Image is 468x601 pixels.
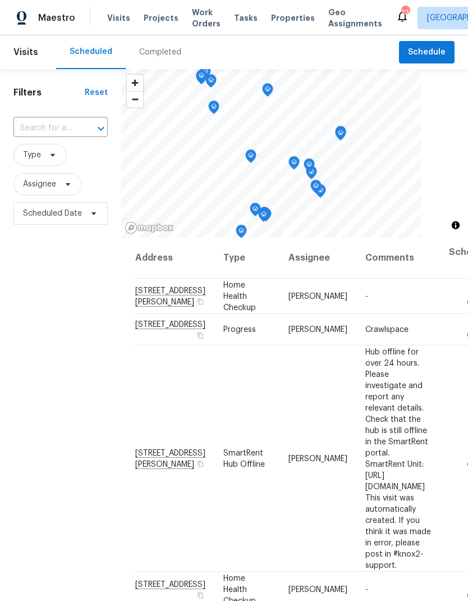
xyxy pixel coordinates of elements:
span: Tasks [234,14,258,22]
div: Map marker [310,180,322,197]
div: Map marker [196,70,207,87]
span: Scheduled Date [23,208,82,219]
span: [PERSON_NAME] [288,326,347,334]
div: Map marker [208,101,219,118]
span: Projects [144,12,178,24]
span: Schedule [408,45,446,60]
div: Map marker [288,156,300,174]
div: Map marker [205,74,217,92]
button: Zoom out [127,91,143,107]
div: Map marker [335,127,346,144]
div: Map marker [260,208,272,225]
div: Map marker [236,225,247,242]
span: Visits [13,40,38,65]
span: - [365,292,368,300]
th: Comments [356,238,440,279]
div: Completed [139,47,181,58]
div: Map marker [258,208,269,226]
div: Map marker [259,207,270,224]
th: Type [214,238,279,279]
div: Map marker [245,149,256,167]
span: Home Health Checkup [223,281,256,311]
button: Toggle attribution [449,218,462,232]
span: Geo Assignments [328,7,382,29]
a: Mapbox homepage [125,221,174,234]
div: 23 [401,7,409,18]
button: Copy Address [195,296,205,306]
span: Work Orders [192,7,221,29]
span: Toggle attribution [452,219,459,231]
div: Map marker [335,126,346,143]
canvas: Map [121,69,421,238]
span: [PERSON_NAME] [288,585,347,593]
input: Search for an address... [13,120,76,137]
div: Map marker [304,158,315,176]
span: Maestro [38,12,75,24]
span: Progress [223,326,256,334]
span: Visits [107,12,130,24]
span: Crawlspace [365,326,409,334]
button: Copy Address [195,330,205,340]
button: Copy Address [195,590,205,600]
div: Map marker [250,203,261,220]
button: Zoom in [127,75,143,91]
span: SmartRent Hub Offline [223,449,265,468]
button: Schedule [399,41,455,64]
button: Open [93,121,109,136]
span: [PERSON_NAME] [288,454,347,462]
th: Address [135,238,214,279]
span: Assignee [23,179,56,190]
h1: Filters [13,87,85,98]
span: Properties [271,12,315,24]
span: [PERSON_NAME] [288,292,347,300]
button: Copy Address [195,458,205,468]
span: Hub offline for over 24 hours. Please investigate and report any relevant details. Check that the... [365,348,431,569]
div: Scheduled [70,46,112,57]
div: Map marker [262,83,273,101]
div: Reset [85,87,108,98]
span: Type [23,149,41,161]
span: - [365,585,368,593]
th: Assignee [279,238,356,279]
